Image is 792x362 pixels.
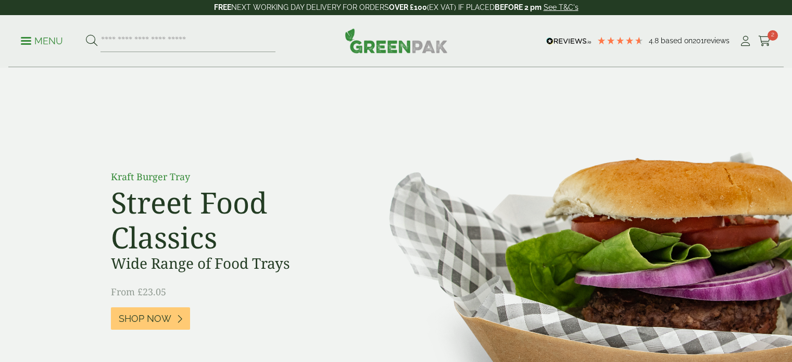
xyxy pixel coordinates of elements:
[111,307,190,330] a: Shop Now
[111,255,345,272] h3: Wide Range of Food Trays
[119,313,171,324] span: Shop Now
[768,30,778,41] span: 2
[758,33,771,49] a: 2
[649,36,661,45] span: 4.8
[546,38,592,45] img: REVIEWS.io
[739,36,752,46] i: My Account
[21,35,63,47] p: Menu
[758,36,771,46] i: Cart
[345,28,448,53] img: GreenPak Supplies
[661,36,693,45] span: Based on
[111,285,166,298] span: From £23.05
[21,35,63,45] a: Menu
[597,36,644,45] div: 4.79 Stars
[214,3,231,11] strong: FREE
[693,36,704,45] span: 201
[544,3,579,11] a: See T&C's
[495,3,542,11] strong: BEFORE 2 pm
[389,3,427,11] strong: OVER £100
[111,170,345,184] p: Kraft Burger Tray
[111,185,345,255] h2: Street Food Classics
[704,36,730,45] span: reviews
